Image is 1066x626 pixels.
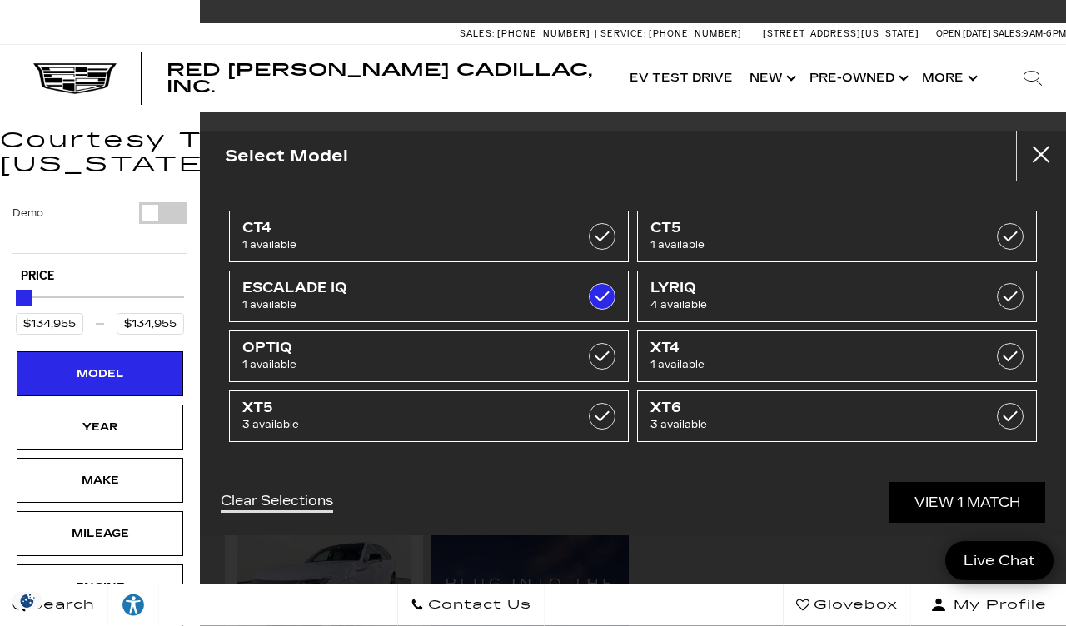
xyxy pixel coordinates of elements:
input: Minimum [16,313,83,335]
span: CT5 [650,220,968,236]
span: 1 available [242,296,560,313]
span: XT6 [650,400,968,416]
a: Glovebox [783,584,911,626]
div: Engine [58,578,142,596]
span: XT4 [650,340,968,356]
a: View 1 Match [889,482,1045,523]
div: Price [16,284,184,335]
a: Live Chat [945,541,1054,580]
a: Red [PERSON_NAME] Cadillac, Inc. [167,62,605,95]
a: [STREET_ADDRESS][US_STATE] [763,28,919,39]
div: Year [58,418,142,436]
div: MakeMake [17,458,183,503]
div: Explore your accessibility options [108,593,158,618]
img: Cadillac Dark Logo with Cadillac White Text [33,63,117,95]
a: Pre-Owned [801,45,914,112]
a: Explore your accessibility options [108,584,159,626]
button: Open user profile menu [911,584,1066,626]
span: Sales: [460,28,495,39]
a: CT41 available [229,211,629,262]
a: Service: [PHONE_NUMBER] [595,29,746,38]
a: LYRIQ4 available [637,271,1037,322]
div: YearYear [17,405,183,450]
div: EngineEngine [17,564,183,609]
a: XT63 available [637,390,1037,442]
span: XT5 [242,400,560,416]
img: Opt-Out Icon [8,592,47,609]
span: 1 available [242,236,560,253]
span: ESCALADE IQ [242,280,560,296]
div: Filter by Vehicle Type [12,202,187,253]
span: CT4 [242,220,560,236]
span: 1 available [242,356,560,373]
div: Make [58,471,142,489]
span: OPTIQ [242,340,560,356]
span: Glovebox [809,594,898,617]
span: 3 available [650,416,968,433]
span: 1 available [650,236,968,253]
h5: Price [21,269,179,284]
span: [PHONE_NUMBER] [649,28,742,39]
a: CT51 available [637,211,1037,262]
span: Red [PERSON_NAME] Cadillac, Inc. [167,60,592,97]
span: [PHONE_NUMBER] [497,28,590,39]
a: Sales: [PHONE_NUMBER] [460,29,595,38]
a: Contact Us [397,584,545,626]
a: XT41 available [637,330,1037,382]
a: New [741,45,801,112]
a: OPTIQ1 available [229,330,629,382]
a: XT53 available [229,390,629,442]
span: Search [26,594,95,617]
span: My Profile [947,594,1047,617]
span: Service: [600,28,646,39]
div: ModelModel [17,351,183,396]
button: More [914,45,983,112]
span: 9 AM-6 PM [1023,28,1066,39]
span: Open [DATE] [936,28,991,39]
span: LYRIQ [650,280,968,296]
a: Clear Selections [221,493,333,513]
div: Model [58,365,142,383]
button: Close [1016,131,1066,181]
span: 1 available [650,356,968,373]
span: 3 available [242,416,560,433]
span: Sales: [993,28,1023,39]
label: Demo [12,205,43,221]
a: EV Test Drive [621,45,741,112]
input: Maximum [117,313,184,335]
div: Maximum Price [16,290,32,306]
span: 4 available [650,296,968,313]
section: Click to Open Cookie Consent Modal [8,592,47,609]
span: Live Chat [955,551,1044,570]
h2: Select Model [225,142,348,170]
a: ESCALADE IQ1 available [229,271,629,322]
div: Search [999,45,1066,112]
div: Mileage [58,524,142,543]
span: Contact Us [424,594,531,617]
div: MileageMileage [17,511,183,556]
